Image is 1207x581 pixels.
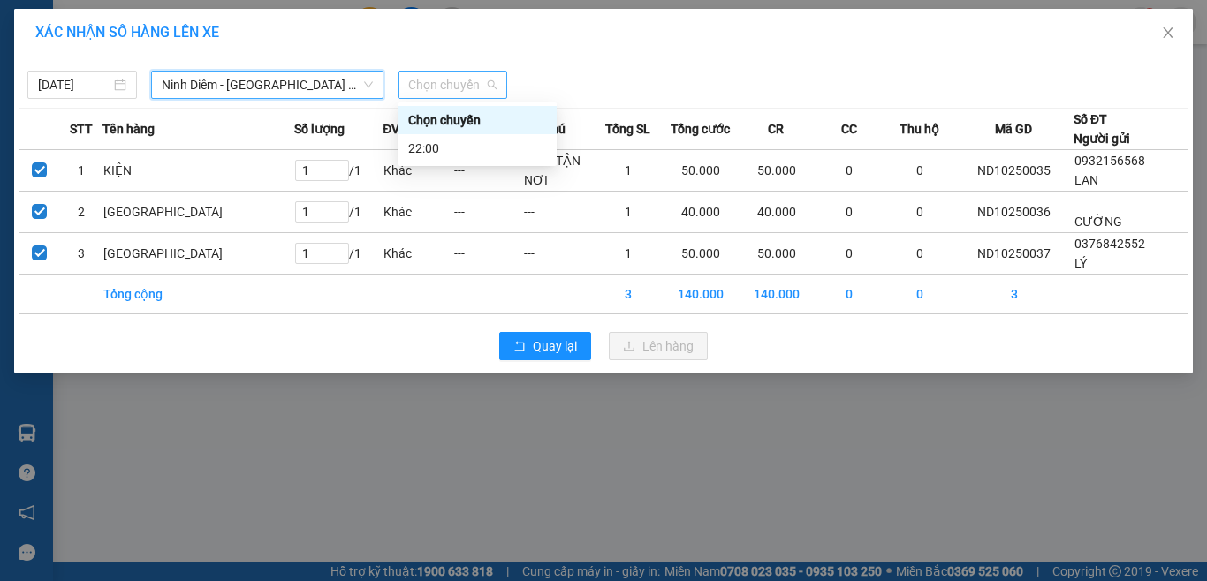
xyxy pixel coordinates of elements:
span: XÁC NHẬN SỐ HÀNG LÊN XE [35,24,219,41]
button: Close [1143,9,1193,58]
td: ND10250035 [954,150,1074,192]
span: 0376842552 [1074,237,1145,251]
td: / 1 [294,150,383,192]
span: Thu hộ [900,119,939,139]
span: Nhận: [169,17,211,35]
span: Tổng SL [605,119,650,139]
td: 140.000 [739,275,815,314]
span: Ninh Diêm - Sài Gòn (Hàng hóa) [162,72,373,98]
div: Quận 5 [169,15,292,36]
td: [GEOGRAPHIC_DATA] [102,233,294,275]
td: / 1 [294,192,383,233]
span: CR [768,119,784,139]
td: 0 [815,192,884,233]
span: close [1161,26,1175,40]
td: 0 [884,150,954,192]
td: --- [523,192,593,233]
td: 1 [61,150,103,192]
td: 50.000 [663,233,739,275]
div: 0986873239 [169,57,292,82]
td: GIAO TẬN NƠI [523,150,593,192]
td: ND10250036 [954,192,1074,233]
td: 1 [593,192,663,233]
td: --- [453,233,523,275]
td: 0 [884,275,954,314]
td: --- [453,192,523,233]
span: down [363,79,374,90]
button: uploadLên hàng [609,332,708,360]
td: 50.000 [739,233,815,275]
span: LAN [1074,173,1098,187]
td: 140.000 [663,275,739,314]
td: 50.000 [739,150,815,192]
td: 40.000 [739,192,815,233]
td: --- [453,150,523,192]
span: Quay lại [533,336,577,356]
div: SƠN [169,36,292,57]
div: Chọn chuyến [408,110,546,130]
td: 50.000 [663,150,739,192]
div: Ninh Diêm [15,15,156,36]
td: 0 [884,192,954,233]
span: Tên hàng [102,119,155,139]
td: KIỆN [102,150,294,192]
span: 0932156568 [1074,154,1145,168]
div: [PERSON_NAME] [15,36,156,57]
span: Chọn chuyến [408,72,497,98]
div: 600.000 [166,93,294,136]
span: STT [70,119,93,139]
span: CC [841,119,857,139]
input: 12/10/2025 [38,75,110,94]
span: LÝ [1074,256,1087,270]
span: ĐVT [383,119,407,139]
td: / 1 [294,233,383,275]
span: Chưa thu : [166,93,204,134]
div: Số ĐT Người gửi [1074,109,1130,148]
td: Khác [383,233,452,275]
span: Gửi: [15,17,42,35]
span: Tổng cước [671,119,730,139]
span: CƯỜNG [1074,215,1122,229]
span: rollback [513,340,526,354]
td: Khác [383,192,452,233]
td: 3 [593,275,663,314]
td: 3 [954,275,1074,314]
td: Tổng cộng [102,275,294,314]
span: Số lượng [294,119,345,139]
td: --- [523,233,593,275]
span: Mã GD [995,119,1032,139]
div: 0706195175 [15,57,156,82]
td: 1 [593,233,663,275]
div: 22:00 [408,139,546,158]
td: 0 [815,233,884,275]
button: rollbackQuay lại [499,332,591,360]
td: 0 [884,233,954,275]
td: 2 [61,192,103,233]
td: Khác [383,150,452,192]
div: Chọn chuyến [398,106,557,134]
td: 1 [593,150,663,192]
td: 40.000 [663,192,739,233]
td: 0 [815,150,884,192]
td: 3 [61,233,103,275]
td: [GEOGRAPHIC_DATA] [102,192,294,233]
td: 0 [815,275,884,314]
td: ND10250037 [954,233,1074,275]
